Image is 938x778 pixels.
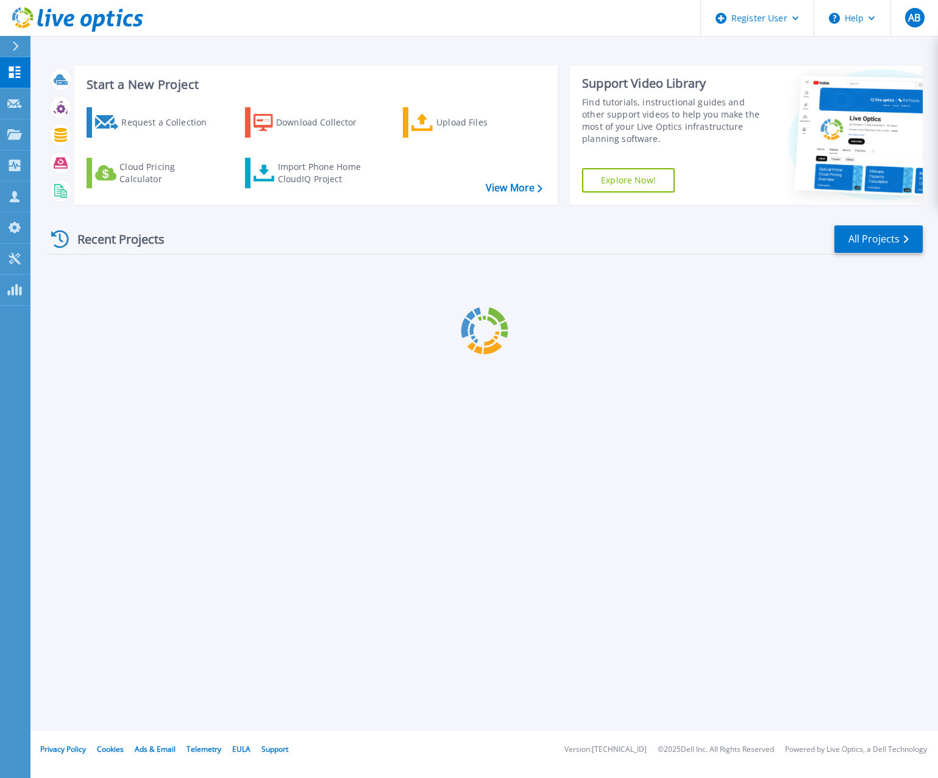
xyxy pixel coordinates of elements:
[245,107,381,138] a: Download Collector
[278,161,373,185] div: Import Phone Home CloudIQ Project
[564,746,647,754] li: Version: [TECHNICAL_ID]
[232,744,250,754] a: EULA
[87,78,542,91] h3: Start a New Project
[187,744,221,754] a: Telemetry
[121,110,219,135] div: Request a Collection
[276,110,374,135] div: Download Collector
[119,161,217,185] div: Cloud Pricing Calculator
[97,744,124,754] a: Cookies
[436,110,534,135] div: Upload Files
[908,13,920,23] span: AB
[834,225,923,253] a: All Projects
[658,746,774,754] li: © 2025 Dell Inc. All Rights Reserved
[47,224,181,254] div: Recent Projects
[785,746,927,754] li: Powered by Live Optics, a Dell Technology
[582,168,675,193] a: Explore Now!
[135,744,176,754] a: Ads & Email
[403,107,539,138] a: Upload Files
[87,158,222,188] a: Cloud Pricing Calculator
[486,182,542,194] a: View More
[87,107,222,138] a: Request a Collection
[582,76,759,91] div: Support Video Library
[261,744,288,754] a: Support
[40,744,86,754] a: Privacy Policy
[582,96,759,145] div: Find tutorials, instructional guides and other support videos to help you make the most of your L...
